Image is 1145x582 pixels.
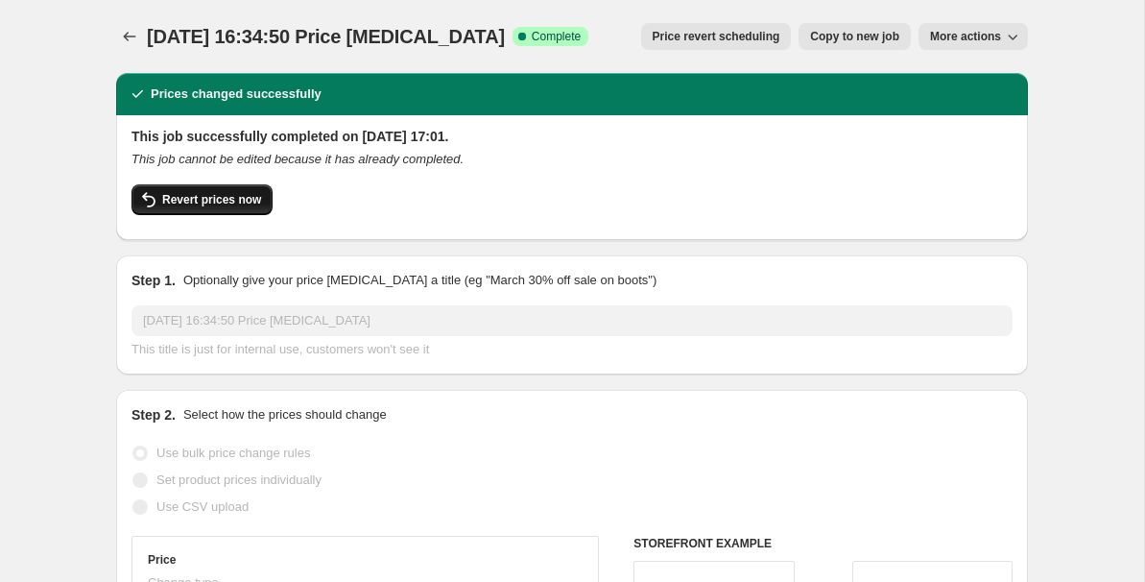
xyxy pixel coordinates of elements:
[799,23,911,50] button: Copy to new job
[156,446,310,460] span: Use bulk price change rules
[641,23,792,50] button: Price revert scheduling
[810,29,899,44] span: Copy to new job
[162,192,261,207] span: Revert prices now
[131,271,176,290] h2: Step 1.
[930,29,1001,44] span: More actions
[532,29,581,44] span: Complete
[156,499,249,514] span: Use CSV upload
[633,536,1013,551] h6: STOREFRONT EXAMPLE
[653,29,780,44] span: Price revert scheduling
[156,473,322,487] span: Set product prices individually
[151,85,322,104] h2: Prices changed successfully
[131,405,176,424] h2: Step 2.
[918,23,1028,50] button: More actions
[131,152,464,166] i: This job cannot be edited because it has already completed.
[131,342,429,356] span: This title is just for internal use, customers won't see it
[147,26,505,47] span: [DATE] 16:34:50 Price [MEDICAL_DATA]
[183,271,656,290] p: Optionally give your price [MEDICAL_DATA] a title (eg "March 30% off sale on boots")
[131,305,1013,336] input: 30% off holiday sale
[116,23,143,50] button: Price change jobs
[183,405,387,424] p: Select how the prices should change
[148,552,176,568] h3: Price
[131,184,273,215] button: Revert prices now
[131,127,1013,146] h2: This job successfully completed on [DATE] 17:01.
